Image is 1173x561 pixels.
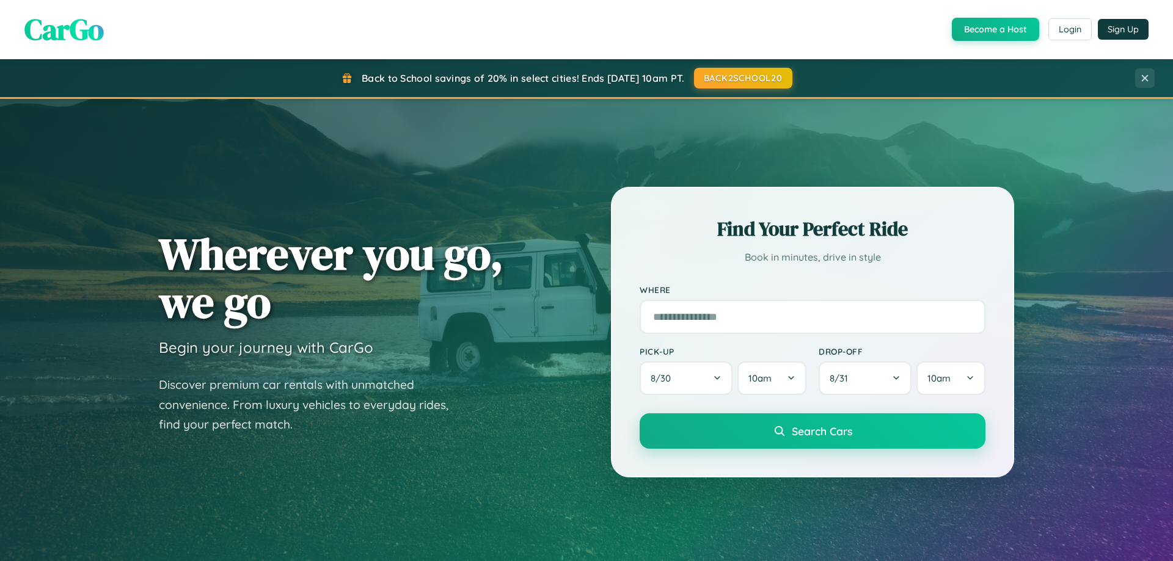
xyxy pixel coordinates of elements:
button: 8/31 [819,361,912,395]
p: Book in minutes, drive in style [640,248,985,266]
button: BACK2SCHOOL20 [694,68,792,89]
button: Sign Up [1098,19,1149,40]
span: CarGo [24,9,104,49]
span: Back to School savings of 20% in select cities! Ends [DATE] 10am PT. [362,72,684,84]
h2: Find Your Perfect Ride [640,215,985,242]
button: 10am [737,361,806,395]
label: Pick-up [640,346,806,357]
span: 8 / 31 [830,372,854,384]
span: Search Cars [792,424,852,438]
h1: Wherever you go, we go [159,230,503,326]
p: Discover premium car rentals with unmatched convenience. From luxury vehicles to everyday rides, ... [159,375,464,435]
label: Drop-off [819,346,985,357]
span: 10am [748,372,772,384]
button: Login [1048,18,1092,40]
span: 8 / 30 [651,372,677,384]
button: Become a Host [952,18,1039,41]
button: 8/30 [640,361,733,395]
span: 10am [927,372,951,384]
label: Where [640,284,985,295]
button: Search Cars [640,413,985,449]
button: 10am [916,361,985,395]
h3: Begin your journey with CarGo [159,338,373,357]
